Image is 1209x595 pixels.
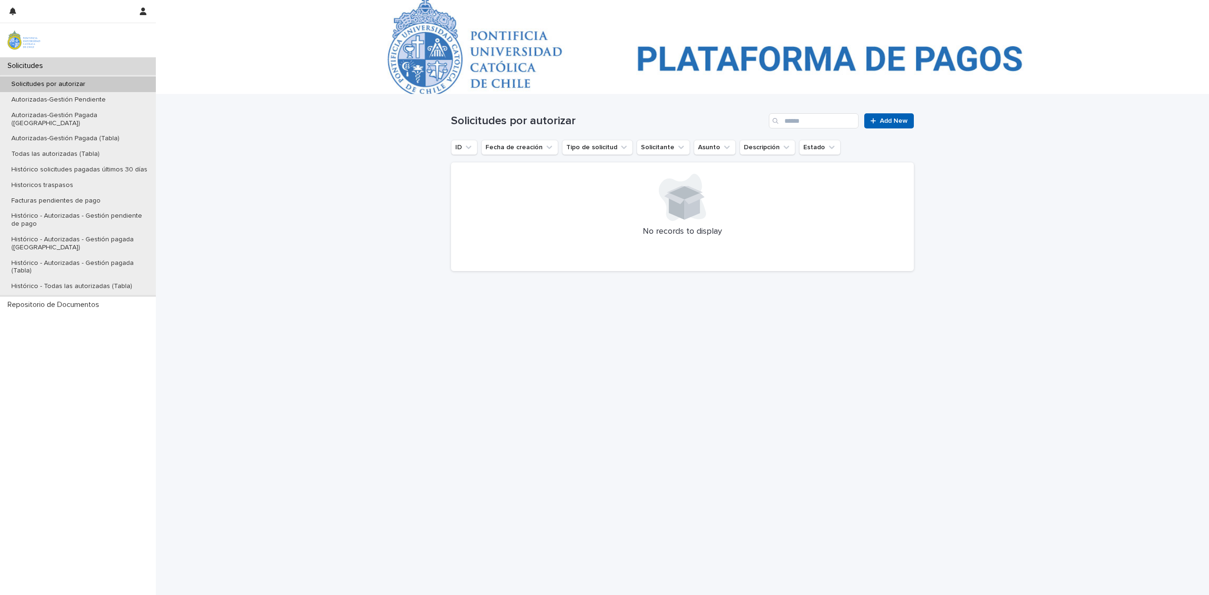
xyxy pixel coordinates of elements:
[799,140,841,155] button: Estado
[637,140,690,155] button: Solicitante
[4,212,156,228] p: Histórico - Autorizadas - Gestión pendiente de pago
[451,2,485,13] a: Solicitudes
[562,140,633,155] button: Tipo de solicitud
[4,282,140,290] p: Histórico - Todas las autorizadas (Tabla)
[864,113,914,128] a: Add New
[451,140,477,155] button: ID
[8,31,40,50] img: iqsleoUpQLaG7yz5l0jK
[4,80,93,88] p: Solicitudes por autorizar
[4,236,156,252] p: Histórico - Autorizadas - Gestión pagada ([GEOGRAPHIC_DATA])
[4,150,107,158] p: Todas las autorizadas (Tabla)
[694,140,736,155] button: Asunto
[4,166,155,174] p: Histórico solicitudes pagadas últimos 30 días
[4,197,108,205] p: Facturas pendientes de pago
[4,61,51,70] p: Solicitudes
[481,140,558,155] button: Fecha de creación
[4,96,113,104] p: Autorizadas-Gestión Pendiente
[4,300,107,309] p: Repositorio de Documentos
[4,259,156,275] p: Histórico - Autorizadas - Gestión pagada (Tabla)
[880,118,908,124] span: Add New
[769,113,859,128] input: Search
[495,2,571,13] p: Solicitudes por autorizar
[462,227,902,237] p: No records to display
[4,181,81,189] p: Historicos traspasos
[451,114,765,128] h1: Solicitudes por autorizar
[740,140,795,155] button: Descripción
[4,135,127,143] p: Autorizadas-Gestión Pagada (Tabla)
[4,111,156,127] p: Autorizadas-Gestión Pagada ([GEOGRAPHIC_DATA])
